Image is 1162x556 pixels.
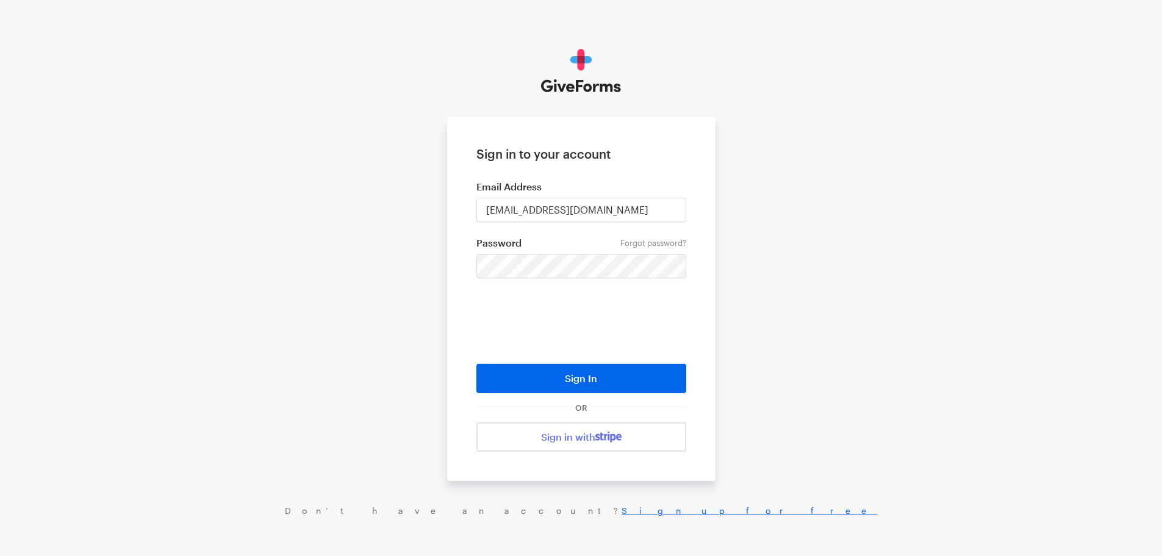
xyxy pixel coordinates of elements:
iframe: reCAPTCHA [489,297,674,344]
button: Sign In [476,364,686,393]
span: OR [573,403,590,413]
a: Sign in with [476,422,686,452]
h1: Sign in to your account [476,146,686,161]
a: Forgot password? [620,238,686,248]
label: Password [476,237,686,249]
label: Email Address [476,181,686,193]
img: stripe-07469f1003232ad58a8838275b02f7af1ac9ba95304e10fa954b414cd571f63b.svg [595,431,622,442]
img: GiveForms [541,49,621,93]
a: Sign up for free [622,505,877,516]
div: Don’t have an account? [12,505,1150,516]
